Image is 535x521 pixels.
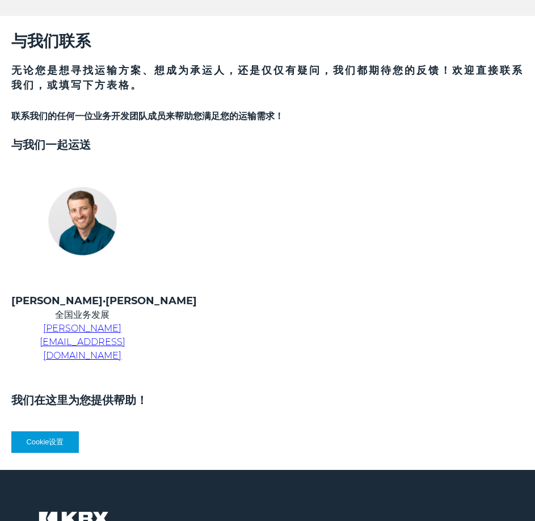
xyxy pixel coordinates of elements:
font: 联系我们的任何一位业务开发团队成员来帮助您满足您的运输需求！ [11,111,284,121]
font: Cookie设置 [27,438,64,446]
font: 与我们一起运送 [11,138,91,152]
button: Cookie设置 [11,431,79,453]
font: 我们在这里为您提供帮助！ [11,393,148,407]
font: 无论您是想寻找运输方案、想成为承运人，还是仅仅有疑问，我们都期待您的反馈！欢迎直接联系我们，或填写下方表格。 [11,64,524,91]
font: [PERSON_NAME]·[PERSON_NAME] [11,295,197,307]
font: 全国业务发展 [55,309,109,320]
a: [PERSON_NAME][EMAIL_ADDRESS][DOMAIN_NAME] [40,323,125,361]
font: 与我们联系 [11,31,91,51]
